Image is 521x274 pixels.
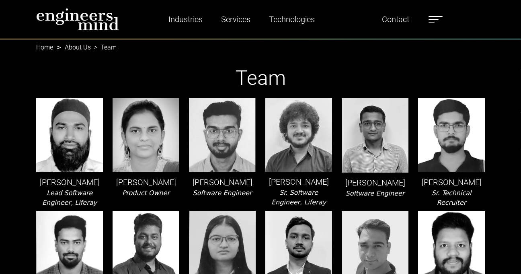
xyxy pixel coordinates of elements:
p: [PERSON_NAME] [265,176,332,188]
i: Lead Software Engineer, Liferay [42,189,97,206]
p: [PERSON_NAME] [36,176,103,188]
a: Home [36,43,53,51]
i: Sr. Technical Recruiter [432,189,472,206]
a: About Us [65,43,91,51]
img: leader-img [189,98,256,172]
img: logo [36,8,119,31]
i: Software Engineer [193,189,252,197]
a: Technologies [266,10,318,29]
p: [PERSON_NAME] [189,176,256,188]
p: [PERSON_NAME] [342,177,408,189]
i: Software Engineer [346,190,405,197]
img: leader-img [265,98,332,172]
img: leader-img [342,98,408,173]
i: Product Owner [122,189,170,197]
img: leader-img [418,98,485,172]
a: Industries [165,10,206,29]
i: Sr. Software Engineer, Liferay [271,189,326,206]
li: Team [91,43,117,52]
p: [PERSON_NAME] [113,176,179,188]
img: leader-img [113,98,179,172]
a: Services [218,10,254,29]
nav: breadcrumb [36,39,485,48]
a: Contact [379,10,412,29]
h1: Team [36,66,485,90]
p: [PERSON_NAME] [418,176,485,188]
img: leader-img [36,98,103,172]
